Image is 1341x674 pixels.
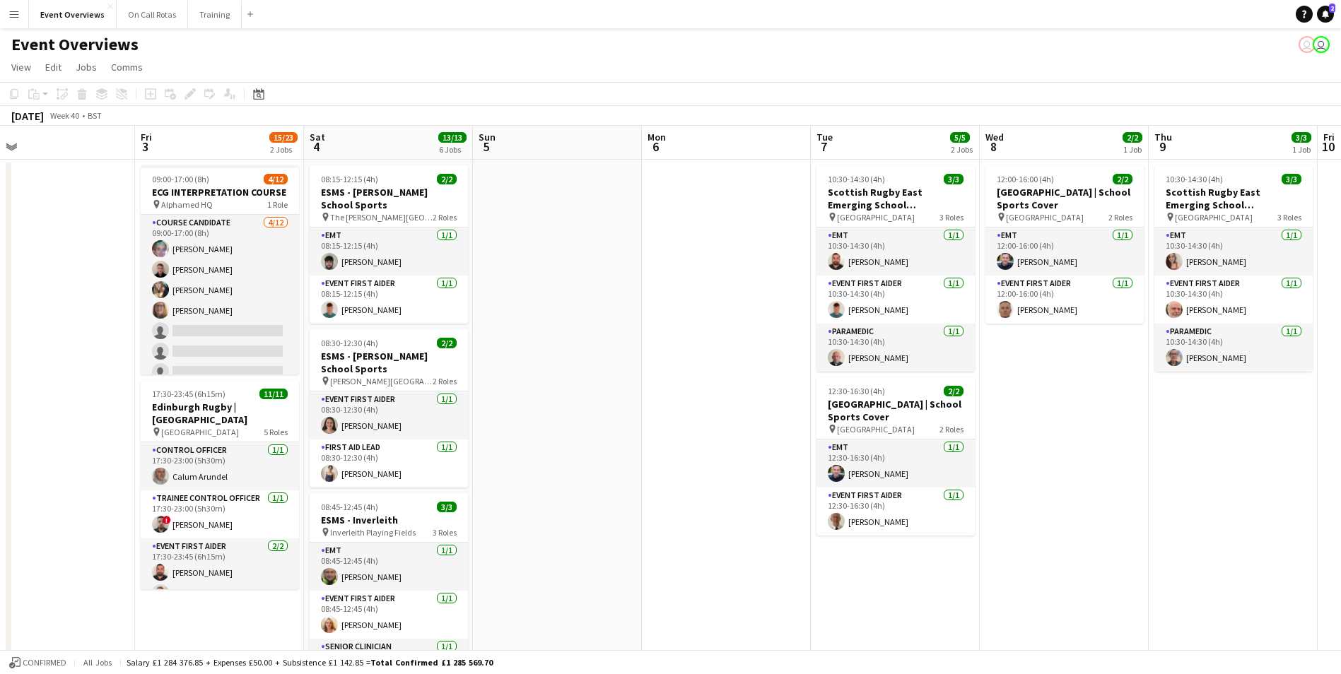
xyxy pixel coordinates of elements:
[47,110,82,121] span: Week 40
[127,657,493,668] div: Salary £1 284 376.85 + Expenses £50.00 + Subsistence £1 142.85 =
[1299,36,1316,53] app-user-avatar: Operations Team
[76,61,97,73] span: Jobs
[370,657,493,668] span: Total Confirmed £1 285 569.70
[29,1,117,28] button: Event Overviews
[40,58,67,76] a: Edit
[70,58,103,76] a: Jobs
[105,58,148,76] a: Comms
[188,1,242,28] button: Training
[88,110,102,121] div: BST
[1317,6,1334,23] a: 2
[1329,4,1335,13] span: 2
[11,61,31,73] span: View
[45,61,62,73] span: Edit
[11,109,44,123] div: [DATE]
[23,658,66,668] span: Confirmed
[1313,36,1330,53] app-user-avatar: Operations Team
[117,1,188,28] button: On Call Rotas
[6,58,37,76] a: View
[7,655,69,670] button: Confirmed
[111,61,143,73] span: Comms
[11,34,139,55] h1: Event Overviews
[81,657,115,668] span: All jobs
